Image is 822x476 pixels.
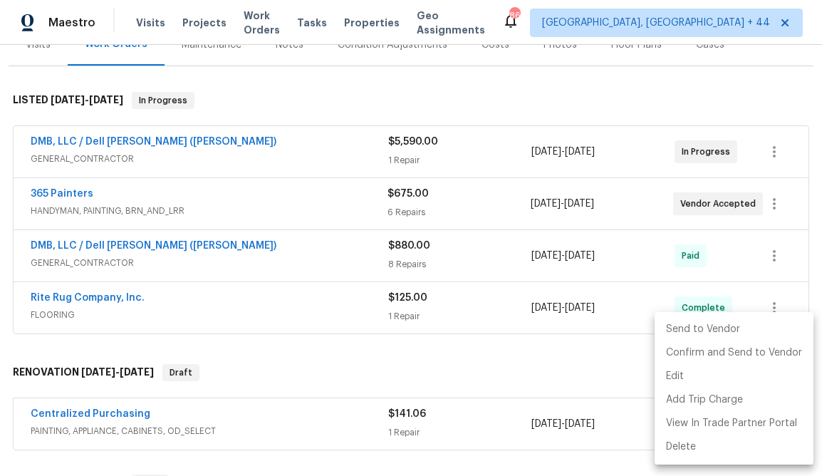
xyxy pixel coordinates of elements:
[655,435,813,459] li: Delete
[655,318,813,341] li: Send to Vendor
[655,388,813,412] li: Add Trip Charge
[655,412,813,435] li: View In Trade Partner Portal
[655,365,813,388] li: Edit
[655,341,813,365] li: Confirm and Send to Vendor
